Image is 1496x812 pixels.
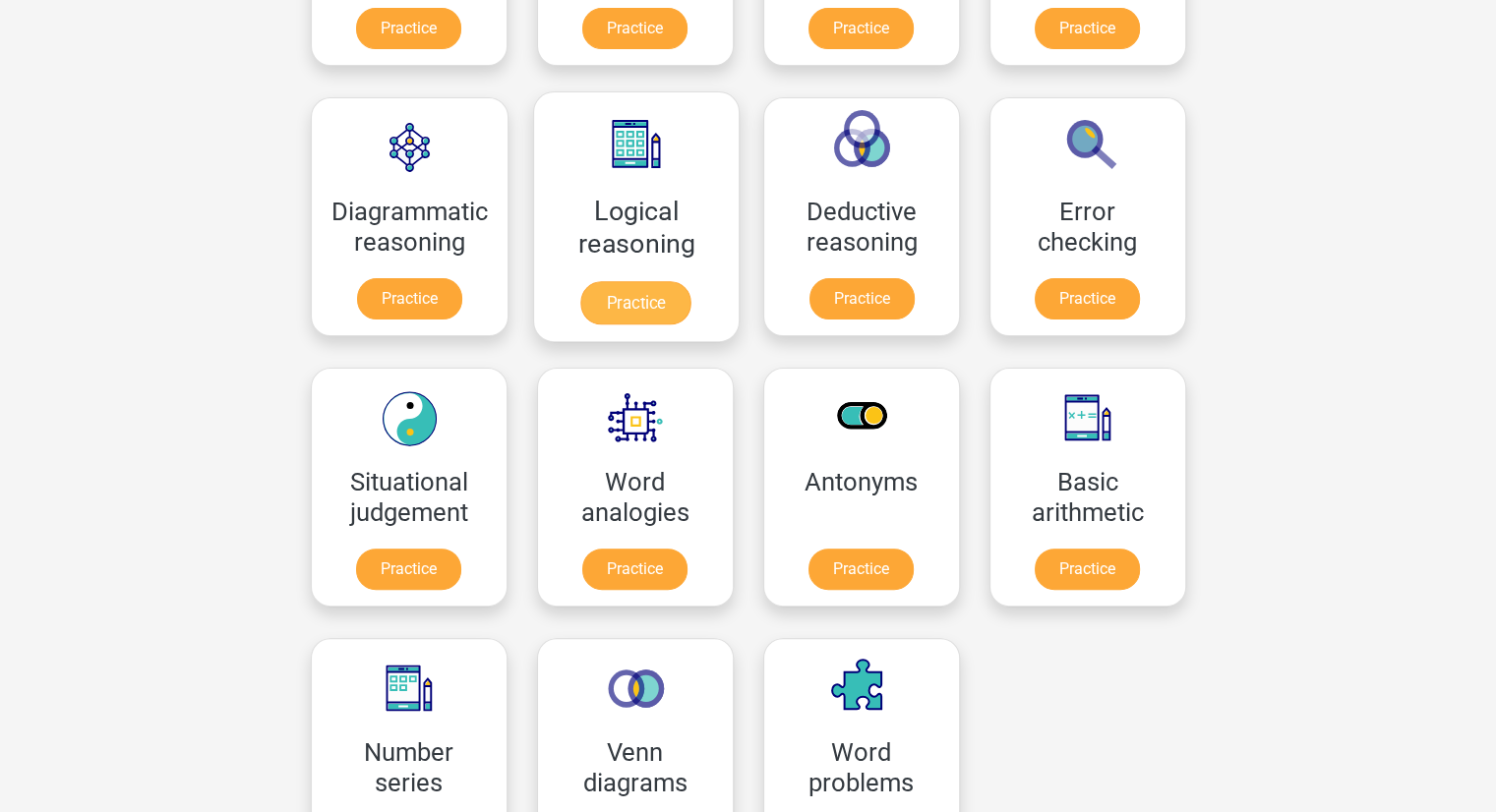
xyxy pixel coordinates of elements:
[582,549,688,590] a: Practice
[356,549,461,590] a: Practice
[1035,278,1140,319] a: Practice
[1035,8,1140,49] a: Practice
[808,549,914,590] a: Practice
[582,8,688,49] a: Practice
[357,278,462,319] a: Practice
[809,278,915,319] a: Practice
[1035,549,1140,590] a: Practice
[356,8,461,49] a: Practice
[580,281,690,324] a: Practice
[808,8,914,49] a: Practice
